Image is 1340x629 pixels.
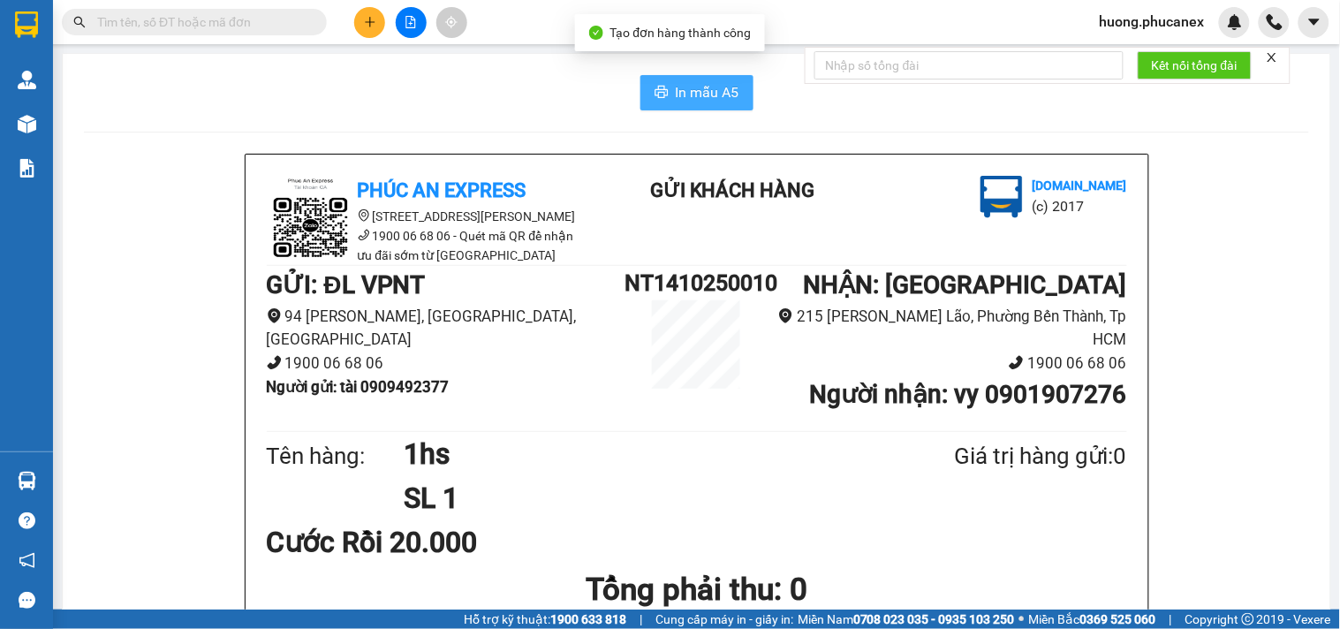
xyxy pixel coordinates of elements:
[1032,178,1126,193] b: [DOMAIN_NAME]
[358,229,370,241] span: phone
[354,7,385,38] button: plus
[192,22,234,64] img: logo.jpg
[18,472,36,490] img: warehouse-icon
[1266,51,1278,64] span: close
[1138,51,1252,80] button: Kết nối tổng đài
[1086,11,1219,33] span: huong.phucanex
[404,432,868,476] h1: 1hs
[1267,14,1283,30] img: phone-icon
[655,610,793,629] span: Cung cấp máy in - giấy in:
[22,114,92,228] b: Phúc An Express
[18,115,36,133] img: warehouse-icon
[436,7,467,38] button: aim
[22,22,110,110] img: logo.jpg
[1029,610,1156,629] span: Miền Bắc
[980,176,1023,218] img: logo.jpg
[364,16,376,28] span: plus
[778,308,793,323] span: environment
[267,438,405,474] div: Tên hàng:
[1227,14,1243,30] img: icon-new-feature
[267,270,426,299] b: GỬI : ĐL VPNT
[1152,56,1238,75] span: Kết nối tổng đài
[18,71,36,89] img: warehouse-icon
[267,305,625,352] li: 94 [PERSON_NAME], [GEOGRAPHIC_DATA], [GEOGRAPHIC_DATA]
[655,85,669,102] span: printer
[610,26,752,40] span: Tạo đơn hàng thành công
[464,610,626,629] span: Hỗ trợ kỹ thuật:
[19,512,35,529] span: question-circle
[18,159,36,178] img: solution-icon
[853,612,1015,626] strong: 0708 023 035 - 0935 103 250
[267,352,625,375] li: 1900 06 68 06
[15,11,38,38] img: logo-vxr
[267,378,450,396] b: Người gửi : tài 0909492377
[267,207,585,226] li: [STREET_ADDRESS][PERSON_NAME]
[267,520,550,565] div: Cước Rồi 20.000
[267,226,585,265] li: 1900 06 68 06 - Quét mã QR để nhận ưu đãi sớm từ [GEOGRAPHIC_DATA]
[358,209,370,222] span: environment
[396,7,427,38] button: file-add
[809,380,1126,409] b: Người nhận : vy 0901907276
[1032,195,1126,217] li: (c) 2017
[798,610,1015,629] span: Miền Nam
[405,16,417,28] span: file-add
[358,179,526,201] b: Phúc An Express
[803,270,1126,299] b: NHẬN : [GEOGRAPHIC_DATA]
[1306,14,1322,30] span: caret-down
[768,352,1127,375] li: 1900 06 68 06
[1019,616,1025,623] span: ⚪️
[640,75,753,110] button: printerIn mẫu A5
[1298,7,1329,38] button: caret-down
[97,12,306,32] input: Tìm tên, số ĐT hoặc mã đơn
[640,610,642,629] span: |
[768,305,1127,352] li: 215 [PERSON_NAME] Lão, Phường Bến Thành, Tp HCM
[148,84,243,106] li: (c) 2017
[589,26,603,40] span: check-circle
[1080,612,1156,626] strong: 0369 525 060
[1242,613,1254,625] span: copyright
[625,266,768,300] h1: NT1410250010
[267,565,1127,614] h1: Tổng phải thu: 0
[1170,610,1172,629] span: |
[19,592,35,609] span: message
[267,176,355,264] img: logo.jpg
[814,51,1124,80] input: Nhập số tổng đài
[868,438,1126,474] div: Giá trị hàng gửi: 0
[267,308,282,323] span: environment
[404,476,868,520] h1: SL 1
[267,355,282,370] span: phone
[19,552,35,569] span: notification
[148,67,243,81] b: [DOMAIN_NAME]
[1009,355,1024,370] span: phone
[676,81,739,103] span: In mẫu A5
[550,612,626,626] strong: 1900 633 818
[650,179,815,201] b: Gửi khách hàng
[73,16,86,28] span: search
[445,16,458,28] span: aim
[109,26,175,109] b: Gửi khách hàng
